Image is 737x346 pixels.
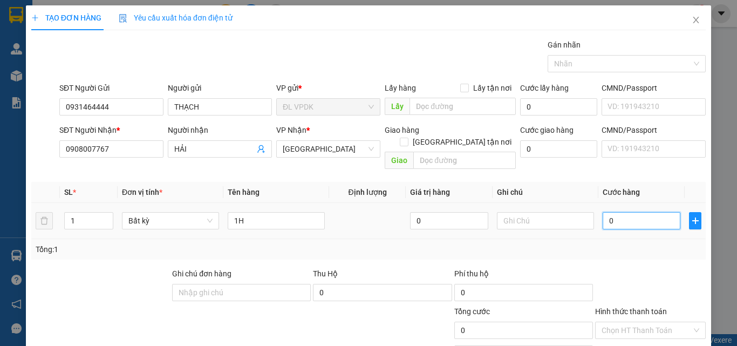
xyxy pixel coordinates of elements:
input: VD: Bàn, Ghế [228,212,325,229]
input: Cước lấy hàng [520,98,597,116]
input: Ghi Chú [497,212,594,229]
div: Phí thu hộ [454,268,593,284]
button: Close [681,5,711,36]
span: user-add [257,145,265,153]
div: Người nhận [168,124,272,136]
span: ĐL VPDK [283,99,374,115]
span: ĐL Quận 5 [283,141,374,157]
img: logo.jpg [13,13,67,67]
img: logo.jpg [117,13,143,39]
span: Bất kỳ [128,213,213,229]
label: Cước lấy hàng [520,84,569,92]
th: Ghi chú [493,182,598,203]
span: Yêu cầu xuất hóa đơn điện tử [119,13,233,22]
span: Lấy tận nơi [469,82,516,94]
span: plus [31,14,39,22]
div: Tổng: 1 [36,243,285,255]
span: Thu Hộ [313,269,338,278]
b: Gửi khách hàng [66,16,107,66]
span: close [692,16,700,24]
label: Hình thức thanh toán [595,307,667,316]
span: Đơn vị tính [122,188,162,196]
span: Lấy hàng [385,84,416,92]
span: VP Nhận [276,126,306,134]
input: Dọc đường [413,152,516,169]
span: Tên hàng [228,188,260,196]
img: icon [119,14,127,23]
div: SĐT Người Nhận [59,124,163,136]
div: CMND/Passport [602,124,706,136]
span: Định lượng [348,188,386,196]
button: delete [36,212,53,229]
li: (c) 2017 [91,51,148,65]
b: [DOMAIN_NAME] [91,41,148,50]
div: SĐT Người Gửi [59,82,163,94]
span: Giá trị hàng [410,188,450,196]
input: Cước giao hàng [520,140,597,158]
div: Người gửi [168,82,272,94]
span: Giao hàng [385,126,419,134]
span: Tổng cước [454,307,490,316]
b: Phúc An Express [13,70,56,139]
span: Giao [385,152,413,169]
span: TẠO ĐƠN HÀNG [31,13,101,22]
div: CMND/Passport [602,82,706,94]
div: VP gửi [276,82,380,94]
label: Cước giao hàng [520,126,574,134]
span: Cước hàng [603,188,640,196]
label: Ghi chú đơn hàng [172,269,231,278]
input: 0 [410,212,488,229]
span: SL [64,188,73,196]
label: Gán nhãn [548,40,581,49]
input: Dọc đường [410,98,516,115]
span: [GEOGRAPHIC_DATA] tận nơi [408,136,516,148]
button: plus [689,212,701,229]
span: Lấy [385,98,410,115]
span: plus [690,216,701,225]
input: Ghi chú đơn hàng [172,284,311,301]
